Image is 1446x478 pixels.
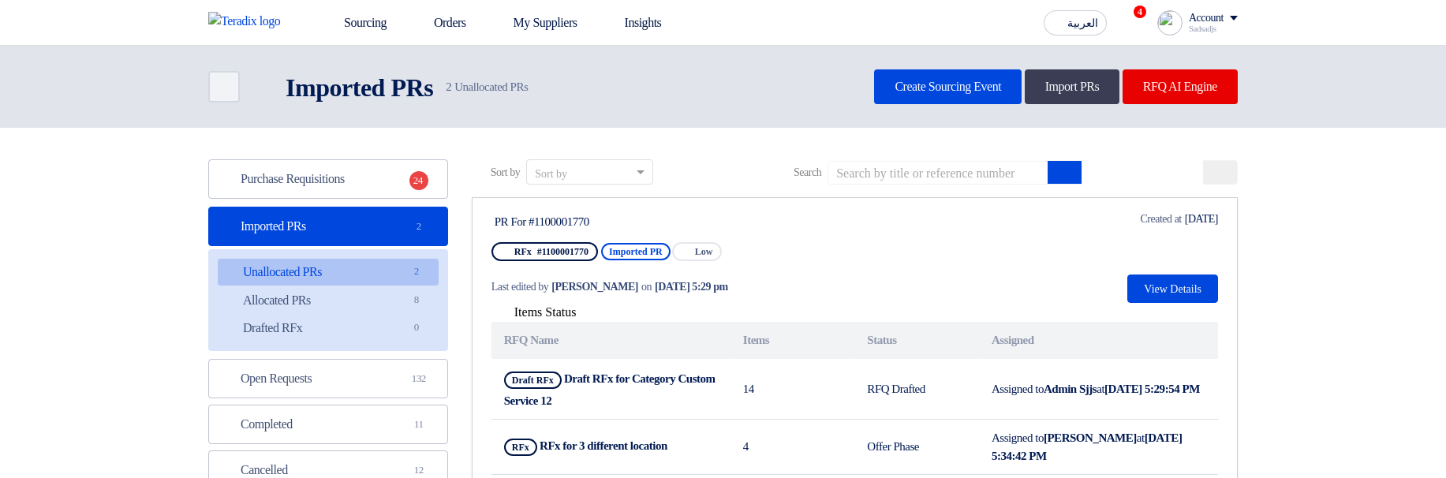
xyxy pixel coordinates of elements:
[1189,12,1224,25] div: Account
[407,292,426,308] span: 8
[407,319,426,336] span: 0
[854,359,979,420] td: RFQ Drafted
[1140,211,1181,227] span: Created at
[286,72,433,103] h2: Imported PRs
[1157,10,1183,35] img: profile_test.png
[641,278,652,295] span: on
[730,420,855,475] td: 4
[504,439,537,456] span: RFx
[695,246,713,257] span: Low
[854,420,979,475] td: Offer Phase
[540,439,667,452] b: RFx for 3 different location
[208,405,448,444] a: Completed11
[491,164,520,181] span: Sort by
[1127,274,1218,303] button: View Details
[208,159,448,199] a: Purchase Requisitions24
[514,246,532,257] span: RFx
[1044,431,1137,444] b: [PERSON_NAME]
[537,246,588,257] span: #1100001770
[828,161,1048,185] input: Search by title or reference number
[992,383,1200,395] span: Assigned to at
[208,12,290,31] img: Teradix logo
[1118,211,1218,227] div: [DATE]
[409,218,428,234] span: 2
[1104,383,1200,395] b: [DATE] 5:29:54 PM
[399,6,479,40] a: Orders
[874,69,1022,104] a: Create Sourcing Event
[601,243,671,260] span: Imported PR
[992,431,1182,462] span: Assigned to at
[479,6,590,40] a: My Suppliers
[794,164,821,181] span: Search
[309,6,399,40] a: Sourcing
[218,315,439,342] a: Drafted RFx
[491,305,577,321] button: Items Status
[1123,69,1238,104] a: RFQ AI Engine
[491,322,730,359] th: RFQ Name
[208,207,448,246] a: Imported PRs2
[409,416,428,432] span: 11
[491,278,549,295] span: Last edited by
[551,278,638,295] span: [PERSON_NAME]
[535,166,567,182] div: Sort by
[514,305,577,319] span: Items Status
[590,6,674,40] a: Insights
[655,278,728,295] span: [DATE] 5:29 pm
[504,372,562,389] span: Draft RFx
[446,78,528,96] span: Unallocated PRs
[979,322,1218,359] th: Assigned
[1067,18,1098,29] span: العربية
[409,171,428,190] span: 24
[409,371,428,387] span: 132
[407,263,426,280] span: 2
[1134,6,1146,18] span: 4
[446,80,451,93] span: 2
[1189,24,1238,33] div: Sadsadjs
[854,322,979,359] th: Status
[208,359,448,398] a: Open Requests132
[409,462,428,478] span: 12
[495,215,790,229] div: PR For #1100001770
[992,431,1182,462] b: [DATE] 5:34:42 PM
[1044,10,1107,35] button: العربية
[1025,69,1120,104] a: Import PRs
[218,287,439,314] a: Allocated PRs
[1044,383,1097,395] b: Admin Sjjs
[730,322,855,359] th: Items
[730,359,855,420] td: 14
[218,259,439,286] a: Unallocated PRs
[504,372,716,407] b: Draft RFx for Category Custom Service 12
